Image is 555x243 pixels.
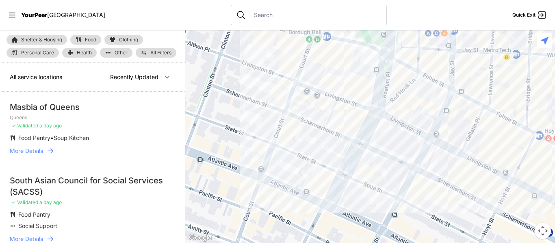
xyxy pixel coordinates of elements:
[10,235,43,243] span: More Details
[18,134,50,141] span: Food Pantry
[21,50,54,55] span: Personal Care
[18,211,50,218] span: Food Pantry
[62,48,97,58] a: Health
[11,123,38,129] span: ✓ Validated
[10,73,62,80] span: All service locations
[50,134,54,141] span: •
[85,37,96,42] span: Food
[535,223,551,239] button: Map camera controls
[10,101,175,113] div: Masbia of Queens
[70,35,101,45] a: Food
[10,147,43,155] span: More Details
[115,50,128,55] span: Other
[187,232,214,243] a: Open this area in Google Maps (opens a new window)
[104,35,143,45] a: Clothing
[77,50,92,55] span: Health
[47,11,105,18] span: [GEOGRAPHIC_DATA]
[150,50,171,55] span: All Filters
[512,12,535,18] span: Quick Exit
[249,11,382,19] input: Search
[100,48,132,58] a: Other
[7,48,59,58] a: Personal Care
[11,199,38,205] span: ✓ Validated
[21,11,47,18] span: YourPeer
[187,232,214,243] img: Google
[21,13,105,17] a: YourPeer[GEOGRAPHIC_DATA]
[10,235,175,243] a: More Details
[39,123,62,129] span: a day ago
[10,114,175,121] p: Queens
[54,134,89,141] span: Soup Kitchen
[7,35,67,45] a: Shelter & Housing
[39,199,62,205] span: a day ago
[21,37,62,42] span: Shelter & Housing
[136,48,176,58] a: All Filters
[18,222,57,229] span: Social Support
[10,147,175,155] a: More Details
[10,175,175,198] div: South Asian Council for Social Services (SACSS)
[512,10,547,20] a: Quick Exit
[119,37,138,42] span: Clothing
